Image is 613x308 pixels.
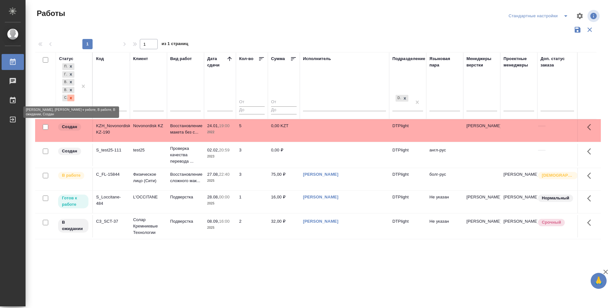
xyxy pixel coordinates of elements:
p: Создан [62,148,77,154]
a: [PERSON_NAME] [303,195,338,199]
div: C_FL-15844 [96,171,127,178]
p: 28.08, [207,195,219,199]
td: болг-рус [426,168,463,190]
button: Здесь прячутся важные кнопки [583,144,599,159]
p: [PERSON_NAME] [466,123,497,129]
td: 0,00 ₽ [268,144,300,166]
span: Посмотреть информацию [587,10,601,22]
button: Здесь прячутся важные кнопки [583,168,599,183]
p: 2025 [207,178,233,184]
p: В ожидании [62,219,85,232]
div: Подбор, Готов к работе, В работе, В ожидании, Создан [62,86,75,94]
a: [PERSON_NAME] [303,172,338,177]
td: [PERSON_NAME] [500,215,537,237]
div: split button [507,11,572,21]
td: DTPlight [389,144,426,166]
p: Восстановление макета без с... [170,123,201,135]
div: Код [96,56,104,62]
p: Срочный [542,219,561,226]
div: Исполнитель [303,56,331,62]
button: Здесь прячутся важные кнопки [583,215,599,230]
p: Солар Кремниевые Технологии [133,217,164,236]
button: Здесь прячутся важные кнопки [583,191,599,206]
div: Дата сдачи [207,56,226,68]
div: Подбор, Готов к работе, В работе, В ожидании, Создан [62,63,75,71]
td: 1 [236,191,268,213]
div: Подбор [62,63,67,70]
div: C3_SCT-37 [96,218,127,225]
span: 🙏 [593,274,604,288]
td: 3 [236,144,268,166]
p: Создан [62,124,77,130]
input: До [271,106,297,114]
div: Языковая пара [429,56,460,68]
div: Кол-во [239,56,254,62]
div: В работе [62,79,67,86]
td: англ-рус [426,144,463,166]
td: [PERSON_NAME] [500,168,537,190]
span: Работы [35,8,65,19]
div: Доп. статус заказа [541,56,574,68]
p: 2023 [207,153,233,160]
p: Подверстка [170,218,201,225]
p: 24.01, [207,123,219,128]
span: из 1 страниц [162,40,188,49]
p: Подверстка [170,194,201,200]
td: [PERSON_NAME] [500,191,537,213]
div: Подбор, Готов к работе, В работе, В ожидании, Создан [62,71,75,79]
p: 02.02, [207,148,219,152]
a: [PERSON_NAME] [303,219,338,224]
td: 5 [236,119,268,142]
div: Создан [62,95,67,101]
p: [PERSON_NAME] [466,194,497,200]
p: 16:00 [219,219,230,224]
p: 27.08, [207,172,219,177]
div: KZH_Novonordisk KZ-190 [96,123,127,135]
p: Novonordisk KZ [133,123,164,129]
td: DTPlight [389,191,426,213]
p: 2022 [207,129,233,135]
p: 2025 [207,225,233,231]
button: Сбросить фильтры [584,24,596,36]
div: S_test25-111 [96,147,127,153]
input: До [239,106,265,114]
p: Физическое лицо (Сити) [133,171,164,184]
div: DTPlight [395,94,409,102]
p: [DEMOGRAPHIC_DATA] [542,172,574,179]
div: Подразделение [392,56,425,62]
p: Готов к работе [62,195,85,208]
p: 08.09, [207,219,219,224]
div: Клиент [133,56,148,62]
p: Проверка качества перевода ... [170,145,201,165]
div: Вид работ [170,56,192,62]
p: Нормальный [542,195,569,201]
p: L'OCCITANE [133,194,164,200]
td: 3 [236,168,268,190]
td: DTPlight [389,168,426,190]
td: 75,00 ₽ [268,168,300,190]
p: test25 [133,147,164,153]
td: 0,00 KZT [268,119,300,142]
td: Не указан [426,191,463,213]
div: Сумма [271,56,285,62]
div: Проектные менеджеры [503,56,534,68]
p: [PERSON_NAME] [466,218,497,225]
div: S_Loccitane-484 [96,194,127,207]
td: Не указан [426,215,463,237]
div: Исполнитель может приступить к работе [57,194,89,209]
p: 20:59 [219,148,230,152]
p: 22:40 [219,172,230,177]
button: Сохранить фильтры [571,24,584,36]
div: Подбор, Готов к работе, В работе, В ожидании, Создан [62,78,75,86]
div: Исполнитель назначен, приступать к работе пока рано [57,218,89,233]
input: От [239,98,265,106]
span: Настроить таблицу [572,8,587,24]
p: 2025 [207,200,233,207]
p: 00:00 [219,195,230,199]
td: DTPlight [389,215,426,237]
td: DTPlight [389,119,426,142]
td: 2 [236,215,268,237]
input: От [271,98,297,106]
div: DTPlight [396,95,401,102]
div: Менеджеры верстки [466,56,497,68]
